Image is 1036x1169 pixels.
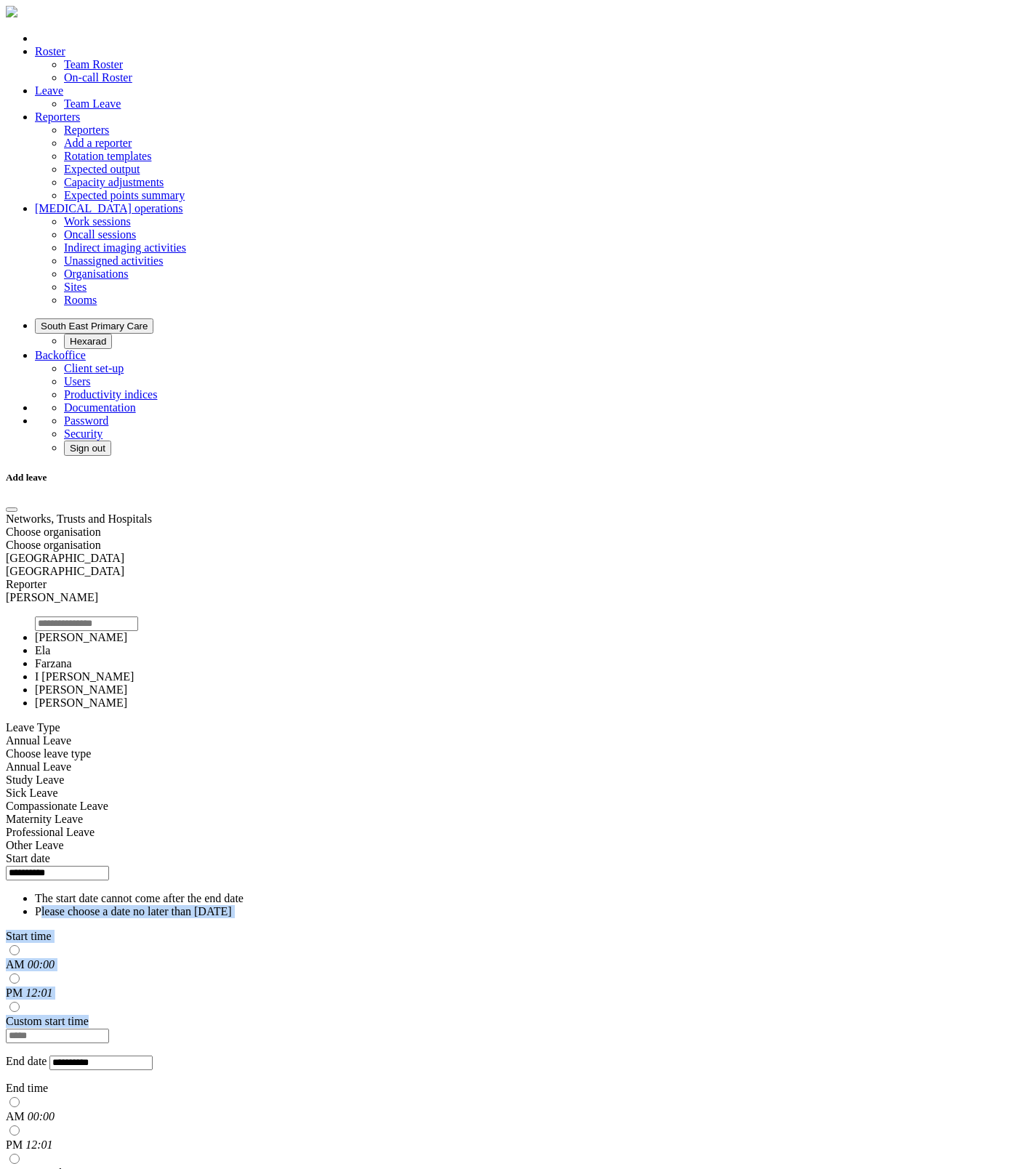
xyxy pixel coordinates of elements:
[64,137,132,149] a: Add a reporter
[64,441,111,456] button: Sign out
[64,163,140,175] a: Expected output
[6,826,1019,839] div: Professional Leave
[6,813,1019,826] div: Maternity Leave
[6,734,1019,747] div: Annual Leave
[6,747,1019,760] div: Choose leave type
[64,268,129,280] a: Organisations
[6,552,1019,565] div: [GEOGRAPHIC_DATA]
[6,507,17,512] button: Close
[64,334,112,349] button: Hexarad
[64,294,97,306] a: Rooms
[28,1110,55,1122] em: 00:00
[64,414,108,427] a: Password
[64,189,185,201] a: Expected points summary
[64,215,131,228] a: Work sessions
[35,892,244,904] span: The start date cannot come after the end date
[64,388,157,401] a: Productivity indices
[6,1082,48,1094] label: End time
[64,375,90,387] a: Users
[6,787,1019,800] div: Sick Leave
[64,427,103,440] a: Security
[64,254,163,267] a: Unassigned activities
[6,958,25,971] label: AM
[64,228,136,241] a: Oncall sessions
[6,930,52,942] label: Start time
[6,839,1019,852] div: Other Leave
[6,800,1019,813] div: Compassionate Leave
[6,591,98,603] span: [PERSON_NAME]
[64,124,109,136] a: Reporters
[64,241,186,254] a: Indirect imaging activities
[6,472,1019,483] h5: Add leave
[28,958,55,971] em: 00:00
[25,987,52,999] em: 12:01
[6,1110,25,1122] label: AM
[35,84,63,97] a: Leave
[6,6,17,17] img: brand-opti-rad-logos-blue-and-white-d2f68631ba2948856bd03f2d395fb146ddc8fb01b4b6e9315ea85fa773367...
[35,644,1019,657] li: Ela
[6,539,1019,552] div: Choose organisation
[64,401,136,414] a: Documentation
[6,852,50,864] label: Start date
[35,696,1019,710] li: [PERSON_NAME]
[6,1015,89,1027] label: Custom start time
[6,987,23,999] label: PM
[6,760,1019,774] div: Annual Leave
[6,1055,47,1067] label: End date
[6,565,1019,578] div: [GEOGRAPHIC_DATA]
[35,318,153,334] button: South East Primary Care
[6,1138,23,1151] label: PM
[35,334,1019,349] ul: South East Primary Care
[64,97,121,110] a: Team Leave
[35,631,1019,644] li: [PERSON_NAME]
[64,58,123,71] a: Team Roster
[35,202,183,214] a: [MEDICAL_DATA] operations
[35,683,1019,696] li: [PERSON_NAME]
[64,71,132,84] a: On-call Roster
[35,670,1019,683] li: I [PERSON_NAME]
[64,362,124,374] a: Client set-up
[6,721,60,734] label: Leave Type
[35,111,80,123] a: Reporters
[64,176,164,188] a: Capacity adjustments
[64,281,87,293] a: Sites
[64,150,151,162] a: Rotation templates
[6,578,47,590] label: Reporter
[35,657,1019,670] li: Farzana
[6,774,1019,787] div: Study Leave
[6,526,1019,539] div: Choose organisation
[35,905,232,917] span: Please choose a date no later than [DATE]
[25,1138,52,1151] em: 12:01
[6,513,152,525] label: Networks, Trusts and Hospitals
[35,45,65,57] a: Roster
[35,349,86,361] a: Backoffice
